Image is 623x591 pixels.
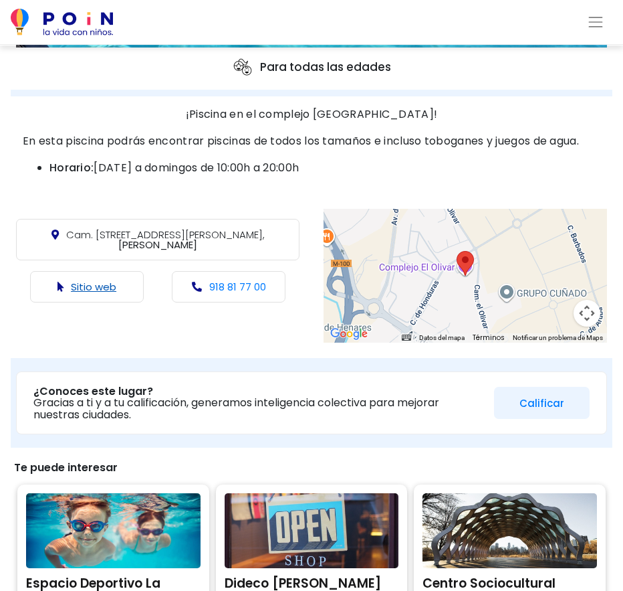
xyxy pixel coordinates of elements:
p: Para todas las edades [232,57,391,78]
button: Toggle navigation [579,11,612,33]
li: [DATE] a domingos de 10:00h a 20:00h [49,160,600,176]
p: ¡Piscina en el complejo [GEOGRAPHIC_DATA]! [23,106,600,122]
img: Dideco Alcalá de Henares [225,493,399,568]
h3: Te puede interesar [14,461,609,474]
button: Combinaciones de teclas [402,333,411,343]
button: Calificar [494,387,590,420]
a: 918 81 77 00 [209,280,266,294]
span: [PERSON_NAME] [66,228,265,252]
a: Términos [473,333,505,343]
span: Cam. [STREET_ADDRESS][PERSON_NAME], [66,228,265,242]
span: ¿Conoces este lugar? [33,384,153,399]
img: POiN [11,9,113,35]
img: Google [327,325,371,343]
img: Espacio Deportivo La Garena [26,493,201,568]
img: Centro Sociocultural Gilitos [422,493,597,568]
img: ages icon [232,57,253,78]
p: Gracias a ti y a tu calificación, generamos inteligencia colectiva para mejorar nuestras ciudades. [33,386,484,421]
a: Notificar un problema de Maps [513,334,603,341]
button: Controles de visualización del mapa [574,300,600,327]
strong: Horario: [49,160,94,175]
button: Datos del mapa [419,333,465,343]
p: En esta piscina podrás encontrar piscinas de todos los tamaños e incluso toboganes y juegos de agua. [23,133,600,149]
a: Sitio web [71,280,116,294]
a: Abre esta zona en Google Maps (se abre en una nueva ventana) [327,325,371,343]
